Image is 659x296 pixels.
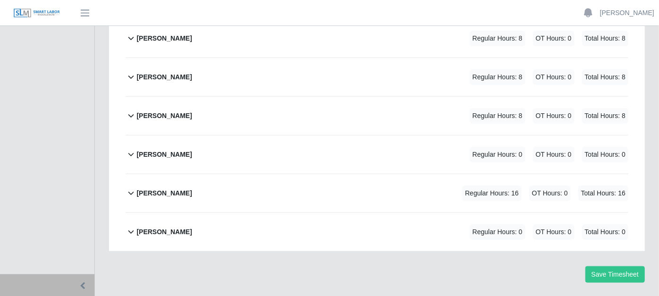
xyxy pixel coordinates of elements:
span: OT Hours: 0 [533,147,575,162]
span: Regular Hours: 8 [470,108,525,124]
b: [PERSON_NAME] [136,72,192,82]
button: [PERSON_NAME] Regular Hours: 8 OT Hours: 0 Total Hours: 8 [126,97,628,135]
span: OT Hours: 0 [533,69,575,85]
button: Save Timesheet [585,266,645,283]
span: Regular Hours: 16 [462,186,522,201]
span: Regular Hours: 0 [470,224,525,240]
b: [PERSON_NAME] [136,111,192,121]
button: [PERSON_NAME] Regular Hours: 0 OT Hours: 0 Total Hours: 0 [126,135,628,174]
span: Total Hours: 8 [582,69,628,85]
b: [PERSON_NAME] [136,34,192,43]
b: [PERSON_NAME] [136,150,192,160]
span: Total Hours: 16 [578,186,628,201]
button: [PERSON_NAME] Regular Hours: 0 OT Hours: 0 Total Hours: 0 [126,213,628,251]
a: [PERSON_NAME] [600,8,654,18]
span: Total Hours: 8 [582,108,628,124]
span: Total Hours: 0 [582,147,628,162]
b: [PERSON_NAME] [136,188,192,198]
button: [PERSON_NAME] Regular Hours: 8 OT Hours: 0 Total Hours: 8 [126,19,628,58]
span: Total Hours: 0 [582,224,628,240]
span: Regular Hours: 0 [470,147,525,162]
span: Regular Hours: 8 [470,31,525,46]
span: Regular Hours: 8 [470,69,525,85]
span: Total Hours: 8 [582,31,628,46]
img: SLM Logo [13,8,60,18]
button: [PERSON_NAME] Regular Hours: 8 OT Hours: 0 Total Hours: 8 [126,58,628,96]
span: OT Hours: 0 [533,31,575,46]
span: OT Hours: 0 [533,108,575,124]
span: OT Hours: 0 [533,224,575,240]
b: [PERSON_NAME] [136,227,192,237]
button: [PERSON_NAME] Regular Hours: 16 OT Hours: 0 Total Hours: 16 [126,174,628,212]
span: OT Hours: 0 [529,186,571,201]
